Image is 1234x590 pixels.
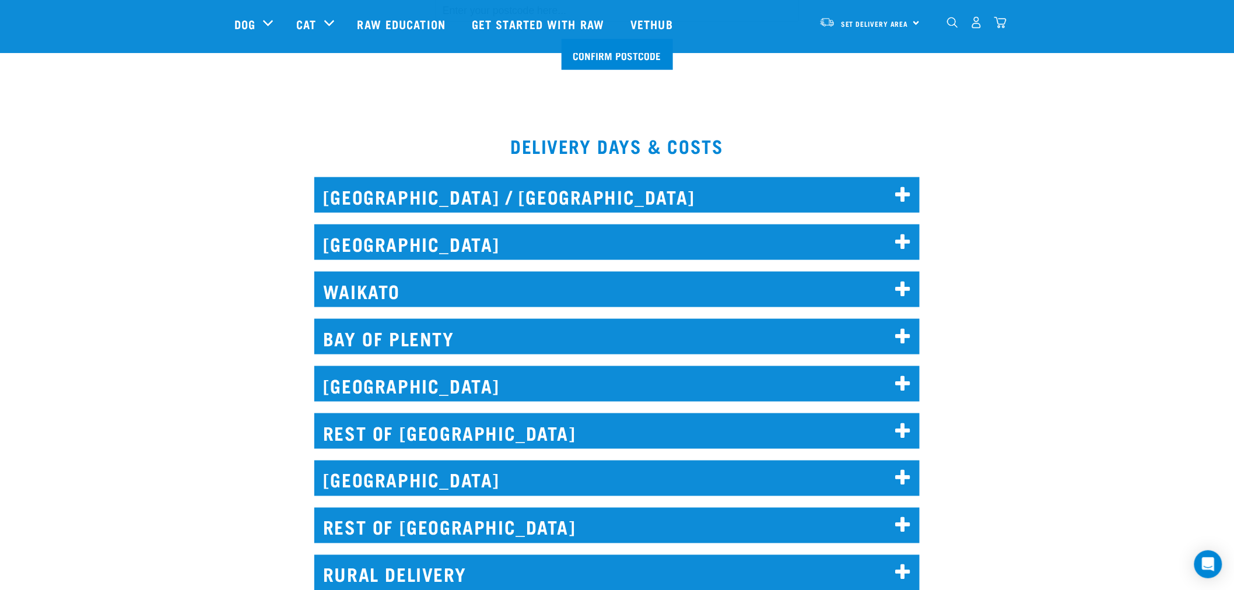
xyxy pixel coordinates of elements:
h2: REST OF [GEOGRAPHIC_DATA] [314,413,920,449]
a: Get started with Raw [460,1,619,47]
a: Dog [234,15,255,33]
img: home-icon@2x.png [994,16,1007,29]
h2: [GEOGRAPHIC_DATA] / [GEOGRAPHIC_DATA] [314,177,920,213]
h2: [GEOGRAPHIC_DATA] [314,461,920,496]
div: Open Intercom Messenger [1194,550,1222,578]
img: user.png [970,16,983,29]
h2: [GEOGRAPHIC_DATA] [314,224,920,260]
a: Cat [296,15,316,33]
input: Confirm postcode [562,39,673,70]
img: van-moving.png [819,17,835,27]
span: Set Delivery Area [841,22,909,26]
a: Vethub [619,1,688,47]
h2: WAIKATO [314,272,920,307]
h2: [GEOGRAPHIC_DATA] [314,366,920,402]
h2: REST OF [GEOGRAPHIC_DATA] [314,508,920,543]
h2: DELIVERY DAYS & COSTS [5,135,1229,156]
img: home-icon-1@2x.png [947,17,958,28]
h2: BAY OF PLENTY [314,319,920,354]
a: Raw Education [346,1,460,47]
